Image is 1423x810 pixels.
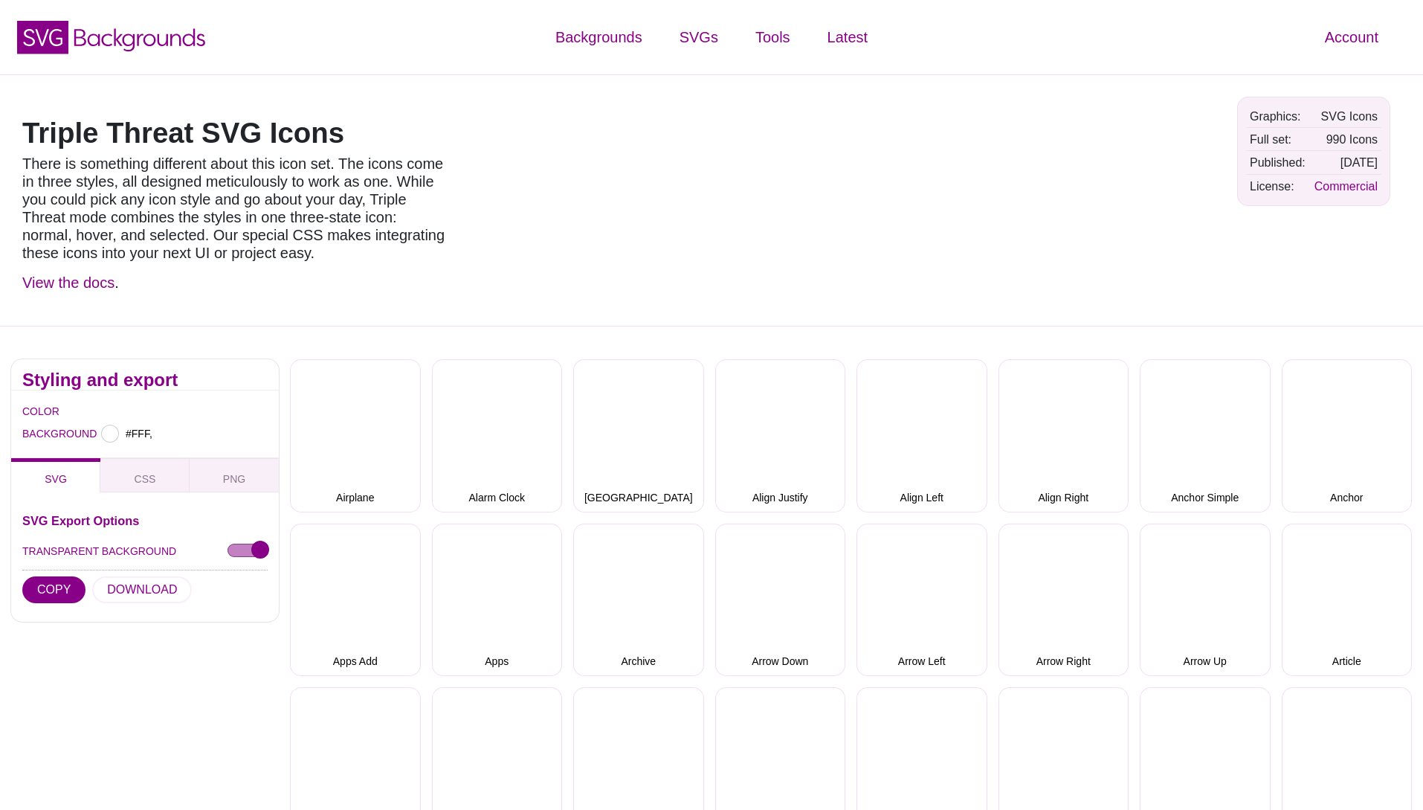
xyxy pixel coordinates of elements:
[715,359,846,512] button: Align Justify
[1311,152,1381,173] td: [DATE]
[22,515,268,527] h3: SVG Export Options
[22,576,85,603] button: COPY
[1140,359,1271,512] button: Anchor Simple
[135,473,156,485] span: CSS
[22,119,446,147] h1: Triple Threat SVG Icons
[1311,106,1381,127] td: SVG Icons
[432,524,563,677] button: Apps
[1306,15,1397,60] a: Account
[1246,152,1309,173] td: Published:
[432,359,563,512] button: Alarm Clock
[22,402,41,421] label: COLOR
[809,15,886,60] a: Latest
[856,359,987,512] button: Align Left
[1282,524,1413,677] button: Article
[998,524,1129,677] button: Arrow Right
[1311,129,1381,150] td: 990 Icons
[661,15,737,60] a: SVGs
[737,15,809,60] a: Tools
[22,155,446,262] p: There is something different about this icon set. The icons come in three styles, all designed me...
[573,359,704,512] button: [GEOGRAPHIC_DATA]
[100,458,190,492] button: CSS
[290,359,421,512] button: Airplane
[92,576,192,603] button: DOWNLOAD
[715,524,846,677] button: Arrow Down
[1314,180,1378,193] a: Commercial
[1246,129,1309,150] td: Full set:
[290,524,421,677] button: Apps Add
[22,274,114,291] a: View the docs
[22,274,446,292] p: .
[856,524,987,677] button: Arrow Left
[223,473,245,485] span: PNG
[22,424,41,443] label: BACKGROUND
[1246,176,1309,197] td: License:
[190,458,279,492] button: PNG
[573,524,704,677] button: Archive
[1140,524,1271,677] button: Arrow Up
[22,374,268,386] h2: Styling and export
[1246,106,1309,127] td: Graphics:
[22,541,176,561] label: TRANSPARENT BACKGROUND
[537,15,661,60] a: Backgrounds
[998,359,1129,512] button: Align Right
[1282,359,1413,512] button: Anchor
